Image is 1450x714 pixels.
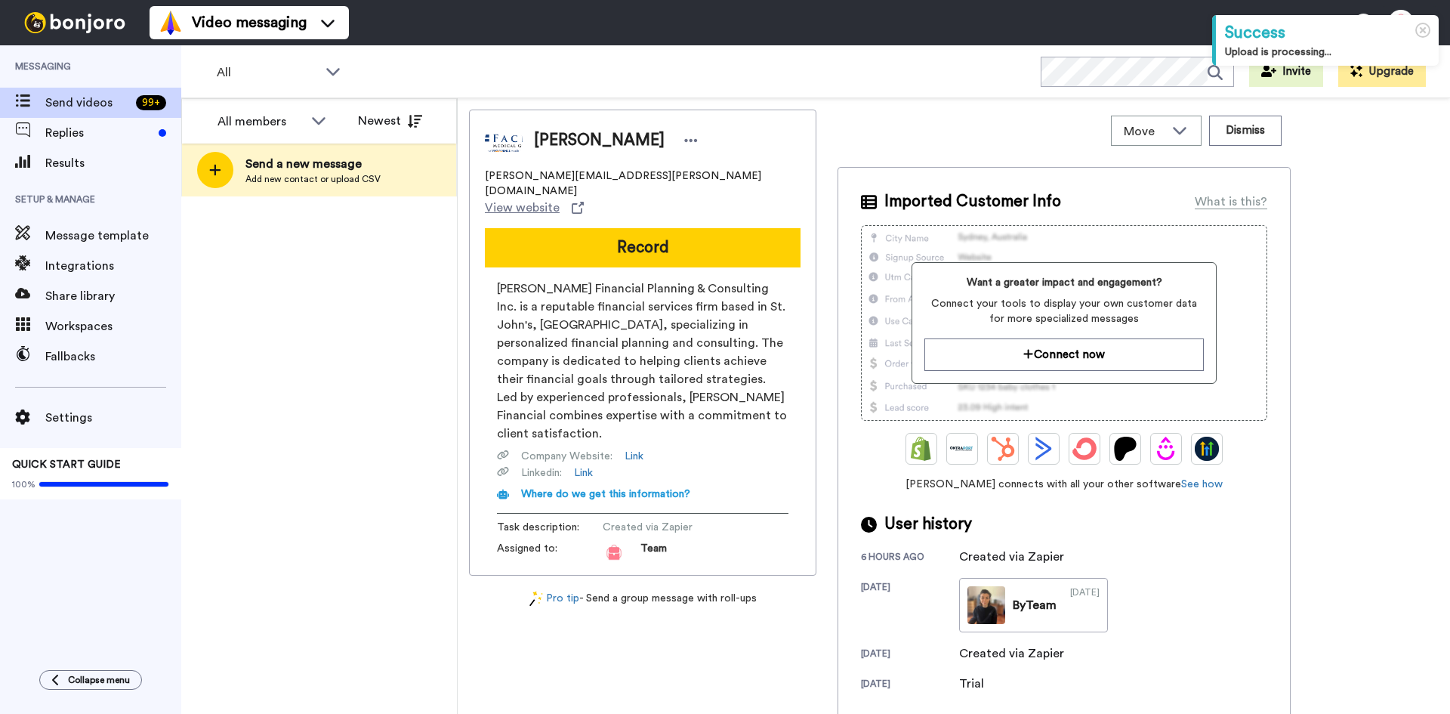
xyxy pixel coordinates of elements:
span: All [217,63,318,82]
span: Want a greater impact and engagement? [924,275,1203,290]
img: bj-logo-header-white.svg [18,12,131,33]
span: Send videos [45,94,130,112]
span: Integrations [45,257,181,275]
span: [PERSON_NAME] connects with all your other software [861,477,1267,492]
img: ConvertKit [1072,437,1097,461]
span: Connect your tools to display your own customer data for more specialized messages [924,296,1203,326]
span: Imported Customer Info [884,190,1061,213]
a: See how [1181,479,1223,490]
span: Move [1124,122,1165,141]
button: Newest [347,106,433,136]
a: View website [485,199,584,217]
span: Results [45,154,181,172]
span: User history [884,513,972,536]
img: Shopify [909,437,933,461]
div: [DATE] [861,581,959,632]
span: Collapse menu [68,674,130,686]
div: Created via Zapier [959,644,1064,663]
span: Created via Zapier [603,520,746,535]
button: Upgrade [1338,57,1426,87]
div: [DATE] [861,678,959,693]
img: a89bd5e4-e36d-42c0-a1bb-348d75ada3e4-1741168168.jpg [603,541,625,564]
div: 6 hours ago [861,551,959,566]
a: ByTeam[DATE] [959,578,1108,632]
span: Where do we get this information? [521,489,690,499]
div: Created via Zapier [959,548,1064,566]
button: Dismiss [1209,116,1282,146]
img: GoHighLevel [1195,437,1219,461]
div: All members [217,113,304,131]
img: 2f7620f7-822b-4076-877d-7c01a719e806-thumb.jpg [967,586,1005,624]
span: Add new contact or upload CSV [245,173,381,185]
span: Fallbacks [45,348,181,366]
div: [DATE] [1070,586,1100,624]
span: Team [640,541,667,564]
span: Company Website : [521,449,612,464]
a: Pro tip [529,591,579,607]
span: Task description : [497,520,603,535]
span: QUICK START GUIDE [12,459,121,470]
span: 100% [12,478,35,490]
span: Send a new message [245,155,381,173]
span: Video messaging [192,12,307,33]
img: magic-wand.svg [529,591,543,607]
div: Success [1225,21,1430,45]
span: Replies [45,124,153,142]
span: [PERSON_NAME][EMAIL_ADDRESS][PERSON_NAME][DOMAIN_NAME] [485,168,801,199]
span: Assigned to: [497,541,603,564]
span: Workspaces [45,317,181,335]
img: Hubspot [991,437,1015,461]
span: Settings [45,409,181,427]
span: Message template [45,227,181,245]
div: [DATE] [861,648,959,663]
span: [PERSON_NAME] [534,129,665,152]
img: Drip [1154,437,1178,461]
div: By Team [1013,596,1057,614]
img: Image of Sharon Facey Facey [485,122,523,159]
img: Ontraport [950,437,974,461]
button: Invite [1249,57,1323,87]
div: Upload is processing... [1225,45,1430,60]
div: - Send a group message with roll-ups [469,591,816,607]
a: Link [625,449,643,464]
button: Record [485,228,801,267]
div: 99 + [136,95,166,110]
img: ActiveCampaign [1032,437,1056,461]
span: Share library [45,287,181,305]
div: What is this? [1195,193,1267,211]
button: Connect now [924,338,1203,371]
div: Trial [959,675,1035,693]
button: Collapse menu [39,670,142,690]
img: vm-color.svg [159,11,183,35]
span: Linkedin : [521,465,562,481]
a: Link [574,465,593,481]
span: [PERSON_NAME] Financial Planning & Consulting Inc. is a reputable financial services firm based i... [497,280,788,443]
img: Patreon [1113,437,1137,461]
span: View website [485,199,560,217]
